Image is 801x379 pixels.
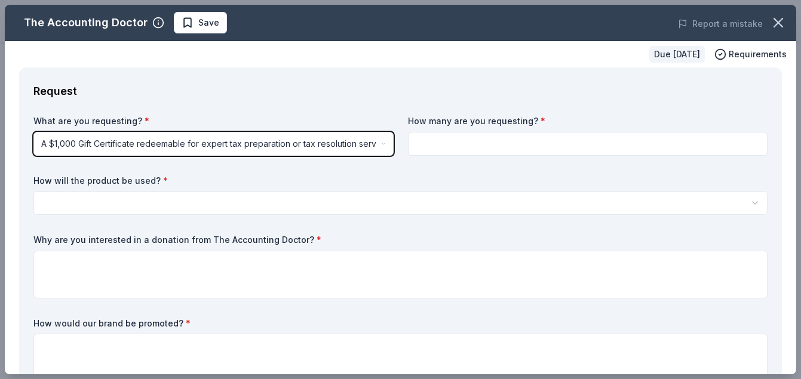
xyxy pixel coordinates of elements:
label: How would our brand be promoted? [33,318,768,329]
label: How will the product be used? [33,175,768,187]
div: Request [33,82,768,101]
label: Why are you interested in a donation from The Accounting Doctor? [33,234,768,246]
div: Due [DATE] [649,46,705,63]
label: What are you requesting? [33,115,394,127]
div: The Accounting Doctor [24,13,148,32]
button: Save [174,12,227,33]
span: Save [198,16,219,30]
button: Requirements [714,47,787,61]
button: Report a mistake [678,17,763,31]
label: How many are you requesting? [408,115,768,127]
span: Requirements [729,47,787,61]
